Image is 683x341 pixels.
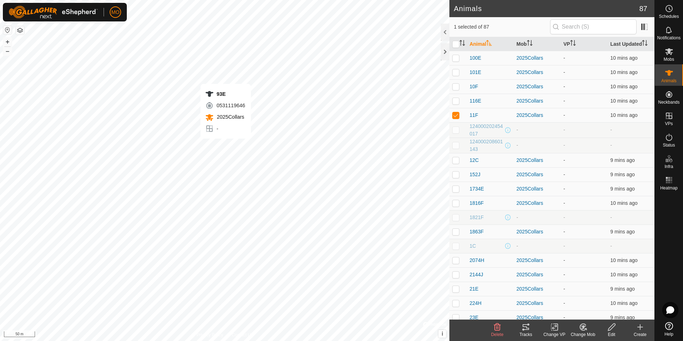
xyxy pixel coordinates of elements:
[610,69,638,75] span: 12 Aug 2025, 12:15 pm
[469,138,503,153] span: 124000208601143
[111,9,120,16] span: MO
[563,84,565,89] app-display-virtual-paddock-transition: -
[569,331,597,338] div: Change Mob
[610,315,635,320] span: 12 Aug 2025, 12:16 pm
[517,228,558,236] div: 2025Collars
[469,69,481,76] span: 101E
[469,112,478,119] span: 11F
[205,124,245,133] div: -
[563,257,565,263] app-display-virtual-paddock-transition: -
[517,171,558,178] div: 2025Collars
[664,164,673,169] span: Infra
[659,14,679,19] span: Schedules
[639,3,647,14] span: 87
[610,243,612,249] span: -
[517,157,558,164] div: 2025Collars
[517,185,558,193] div: 2025Collars
[517,257,558,264] div: 2025Collars
[563,69,565,75] app-display-virtual-paddock-transition: -
[597,331,626,338] div: Edit
[610,272,638,277] span: 12 Aug 2025, 12:16 pm
[655,319,683,339] a: Help
[469,257,484,264] span: 2074H
[610,200,638,206] span: 12 Aug 2025, 12:16 pm
[517,126,558,134] div: -
[563,142,565,148] app-display-virtual-paddock-transition: -
[563,186,565,192] app-display-virtual-paddock-transition: -
[610,112,638,118] span: 12 Aug 2025, 12:15 pm
[517,271,558,278] div: 2025Collars
[610,186,635,192] span: 12 Aug 2025, 12:16 pm
[517,54,558,62] div: 2025Collars
[563,172,565,177] app-display-virtual-paddock-transition: -
[563,214,565,220] app-display-virtual-paddock-transition: -
[196,332,223,338] a: Privacy Policy
[563,55,565,61] app-display-virtual-paddock-transition: -
[3,26,12,34] button: Reset Map
[469,83,478,90] span: 10F
[469,285,478,293] span: 21E
[469,314,478,321] span: 23E
[454,23,550,31] span: 1 selected of 87
[469,54,481,62] span: 100E
[512,331,540,338] div: Tracks
[517,83,558,90] div: 2025Collars
[491,332,504,337] span: Delete
[642,41,648,47] p-sorticon: Activate to sort
[563,272,565,277] app-display-virtual-paddock-transition: -
[517,199,558,207] div: 2025Collars
[442,331,443,337] span: i
[610,300,638,306] span: 12 Aug 2025, 12:16 pm
[232,332,253,338] a: Contact Us
[514,37,560,51] th: Mob
[517,142,558,149] div: -
[486,41,492,47] p-sorticon: Activate to sort
[517,242,558,250] div: -
[517,69,558,76] div: 2025Collars
[469,123,503,138] span: 124000202454017
[469,300,481,307] span: 224H
[610,55,638,61] span: 12 Aug 2025, 12:16 pm
[517,97,558,105] div: 2025Collars
[467,37,513,51] th: Animal
[563,157,565,163] app-display-virtual-paddock-transition: -
[610,214,612,220] span: -
[469,242,476,250] span: 1C
[9,6,98,19] img: Gallagher Logo
[563,300,565,306] app-display-virtual-paddock-transition: -
[517,300,558,307] div: 2025Collars
[469,185,484,193] span: 1734E
[626,331,654,338] div: Create
[664,332,673,336] span: Help
[660,186,678,190] span: Heatmap
[610,257,638,263] span: 12 Aug 2025, 12:16 pm
[527,41,533,47] p-sorticon: Activate to sort
[610,157,635,163] span: 12 Aug 2025, 12:16 pm
[517,112,558,119] div: 2025Collars
[454,4,639,13] h2: Animals
[563,286,565,292] app-display-virtual-paddock-transition: -
[517,285,558,293] div: 2025Collars
[215,114,244,120] span: 2025Collars
[610,172,635,177] span: 12 Aug 2025, 12:16 pm
[663,143,675,147] span: Status
[469,157,479,164] span: 12C
[563,315,565,320] app-display-virtual-paddock-transition: -
[665,122,673,126] span: VPs
[610,286,635,292] span: 12 Aug 2025, 12:16 pm
[570,41,576,47] p-sorticon: Activate to sort
[205,90,245,98] div: 93E
[608,37,654,51] th: Last Updated
[3,38,12,46] button: +
[563,200,565,206] app-display-virtual-paddock-transition: -
[664,57,674,61] span: Mobs
[610,142,612,148] span: -
[550,19,637,34] input: Search (S)
[469,97,481,105] span: 116E
[610,229,635,234] span: 12 Aug 2025, 12:16 pm
[469,214,484,221] span: 1821F
[657,36,680,40] span: Notifications
[205,101,245,110] div: 0531119646
[517,314,558,321] div: 2025Collars
[540,331,569,338] div: Change VP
